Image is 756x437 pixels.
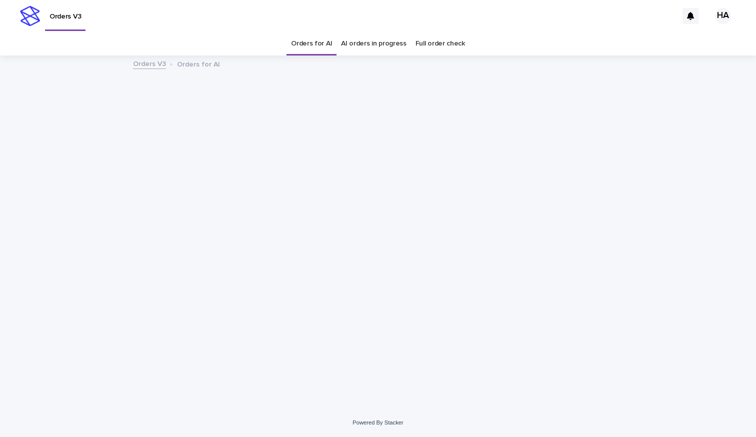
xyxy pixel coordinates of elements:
[415,32,465,55] a: Full order check
[341,32,406,55] a: AI orders in progress
[715,8,731,24] div: HA
[352,419,403,425] a: Powered By Stacker
[133,57,166,69] a: Orders V3
[177,58,220,69] p: Orders for AI
[291,32,332,55] a: Orders for AI
[20,6,40,26] img: stacker-logo-s-only.png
